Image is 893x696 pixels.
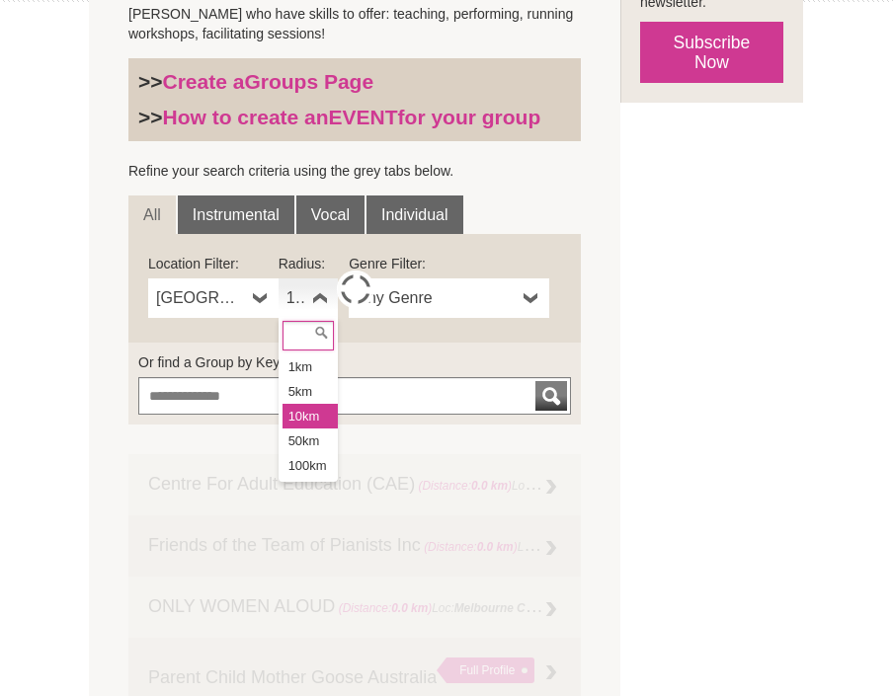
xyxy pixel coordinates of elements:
strong: 0.0 km [471,479,508,493]
span: (Distance: ) [339,601,433,615]
li: 100km [283,453,338,478]
span: 10km [286,286,304,310]
a: All [128,195,176,235]
span: Loc: , Genre: , Members: [415,474,817,494]
a: ONLY WOMEN ALOUD (Distance:0.0 km)Loc:Melbourne CBD, Genre:, [128,577,581,638]
div: Full Profile [437,657,534,683]
a: Individual [366,195,463,235]
a: Centre For Adult Education (CAE) (Distance:0.0 km)Loc:Melbouren, Genre:, Members: [128,454,581,515]
label: Or find a Group by Keywords [138,352,571,372]
strong: EVENT [329,106,398,128]
p: Refine your search criteria using the grey tabs below. [128,161,581,181]
strong: Groups Page [244,70,373,93]
span: [GEOGRAPHIC_DATA] [156,286,245,310]
a: Vocal [296,195,365,235]
span: Any Genre [357,286,516,310]
label: Radius: [279,254,338,273]
h3: >> [138,105,571,130]
a: Instrumental [178,195,294,235]
a: Any Genre [349,278,549,318]
a: Create aGroups Page [163,70,374,93]
li: 50km [283,428,338,453]
a: How to create anEVENTfor your group [163,106,541,128]
a: Friends of the Team of Pianists Inc (Distance:0.0 km)Loc:Various suburbs across [GEOGRAPHIC_DATA]... [128,515,581,577]
label: Genre Filter: [349,254,549,273]
span: (Distance: ) [418,479,512,493]
a: [GEOGRAPHIC_DATA] [148,278,279,318]
a: Subscribe Now [640,22,783,83]
label: Location Filter: [148,254,279,273]
strong: Melbourne CBD [454,596,543,616]
li: 10km [283,404,338,428]
strong: 0.0 km [391,601,428,615]
h3: >> [138,69,571,95]
strong: 0.0 km [477,540,514,554]
a: 10km [279,278,338,318]
li: 5km [283,379,338,404]
span: (Distance: ) [424,540,518,554]
li: 1km [283,354,338,379]
span: Loc: , Genre: , [335,596,676,616]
